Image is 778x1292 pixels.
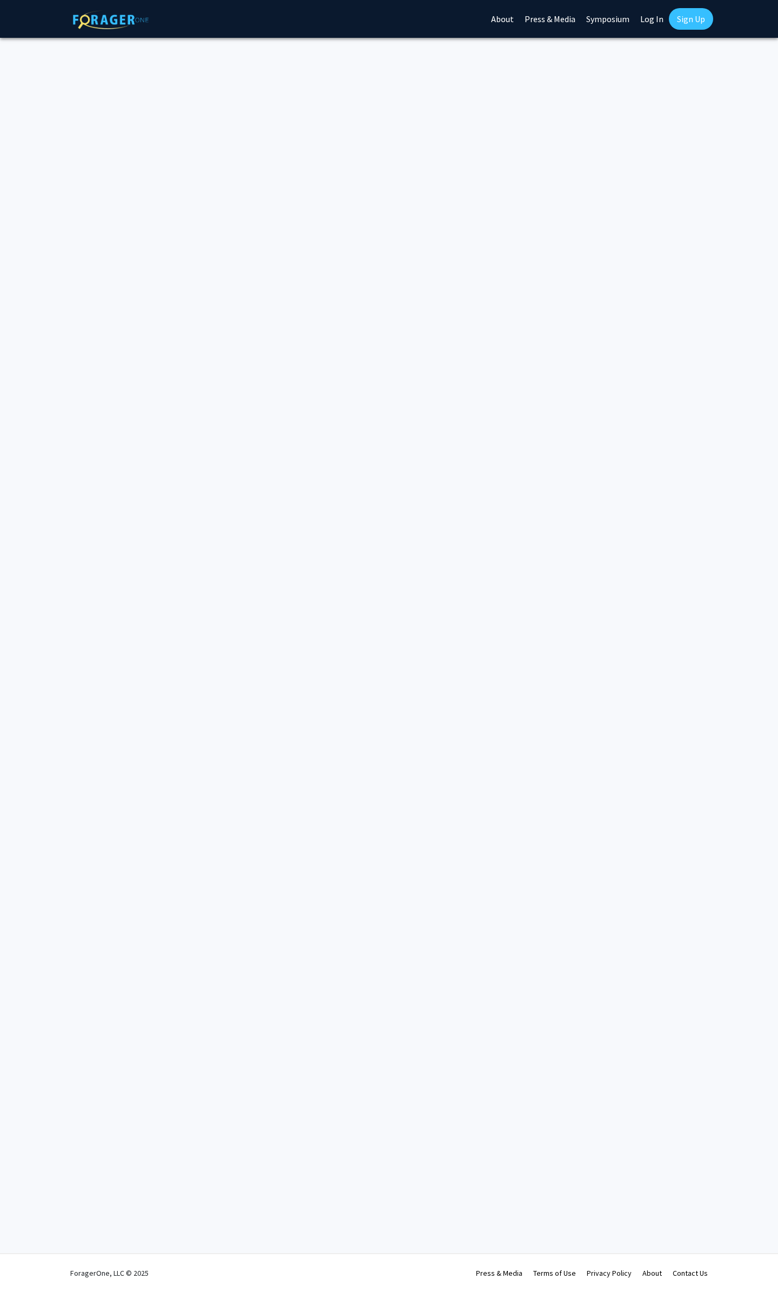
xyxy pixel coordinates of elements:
div: ForagerOne, LLC © 2025 [70,1254,149,1292]
a: Contact Us [673,1268,708,1278]
img: ForagerOne Logo [73,10,149,29]
a: About [642,1268,662,1278]
a: Press & Media [476,1268,522,1278]
a: Privacy Policy [587,1268,632,1278]
a: Terms of Use [533,1268,576,1278]
a: Sign Up [669,8,713,30]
